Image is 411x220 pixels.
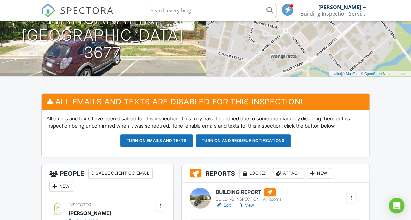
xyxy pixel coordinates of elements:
p: All emails and texts have been disabled for this inspection. This may have happened due to someon... [46,115,365,130]
span: SPECTORA [60,3,114,17]
button: Turn on and Requeue Notifications [196,134,291,147]
div: | [329,71,411,77]
h3: Reports [182,164,370,183]
div: [PERSON_NAME] [318,4,361,10]
button: Turn on emails and texts [120,134,193,147]
div: Attach [273,168,304,179]
div: BUILDING INSPECTION - All Rooms [216,197,281,202]
a: Edit [216,202,231,209]
div: New [307,168,331,179]
img: The Best Home Inspection Software - Spectora [41,3,56,18]
a: BUILDING REPORT BUILDING INSPECTION - All Rooms [216,188,281,202]
a: Leaflet [330,72,341,76]
a: SPECTORA [41,9,114,23]
div: Building Inspection Services [300,10,366,17]
div: Disable Client CC Email [88,168,153,179]
h3: All emails and texts are disabled for this inspection! [42,94,370,110]
span: Inspector [69,202,91,207]
a: © MapTiler [342,72,360,76]
div: New [49,181,73,192]
input: Search everything... [146,4,276,17]
h6: BUILDING REPORT [216,188,281,196]
div: Open Intercom Messenger [389,198,404,213]
div: Locked [239,168,270,179]
h3: People [42,164,173,196]
a: © OpenStreetMap contributors [361,72,409,76]
a: View [237,202,254,209]
div: [PERSON_NAME] [69,208,111,218]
